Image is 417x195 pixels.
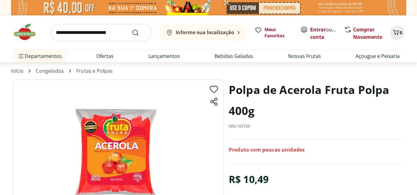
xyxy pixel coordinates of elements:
span: ou [310,26,338,41]
p: SKU: 165720 [229,124,250,129]
a: Início [11,68,24,74]
input: search [51,24,152,41]
span: Departamentos [17,49,62,63]
button: Carrinho [390,25,405,40]
span: 0 [400,30,402,35]
a: Nossas Frutas [288,52,321,60]
h1: Polpa de Acerola Fruta Polpa 400g [229,79,405,121]
a: Meus Favoritos [255,26,293,39]
div: R$ 10,49 [229,171,269,188]
a: Criar conta [310,26,344,40]
button: Menu [17,49,25,63]
b: Informe sua localização [176,29,234,36]
img: Hortifruti [12,23,43,41]
a: Bebidas Geladas [215,52,253,60]
a: Frutas e Polpas [76,68,113,74]
a: Comprar Novamente [353,26,382,40]
a: Ofertas [96,52,114,60]
a: Entrar [310,26,326,33]
a: Congelados [36,68,64,74]
a: Lançamentos [148,52,180,60]
button: Submit Search [132,29,147,36]
button: Informe sua localização [159,24,247,41]
a: Açougue e Peixaria [356,52,400,60]
p: Produto com poucas unidades [229,146,305,153]
span: Meus Favoritos [265,26,293,39]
